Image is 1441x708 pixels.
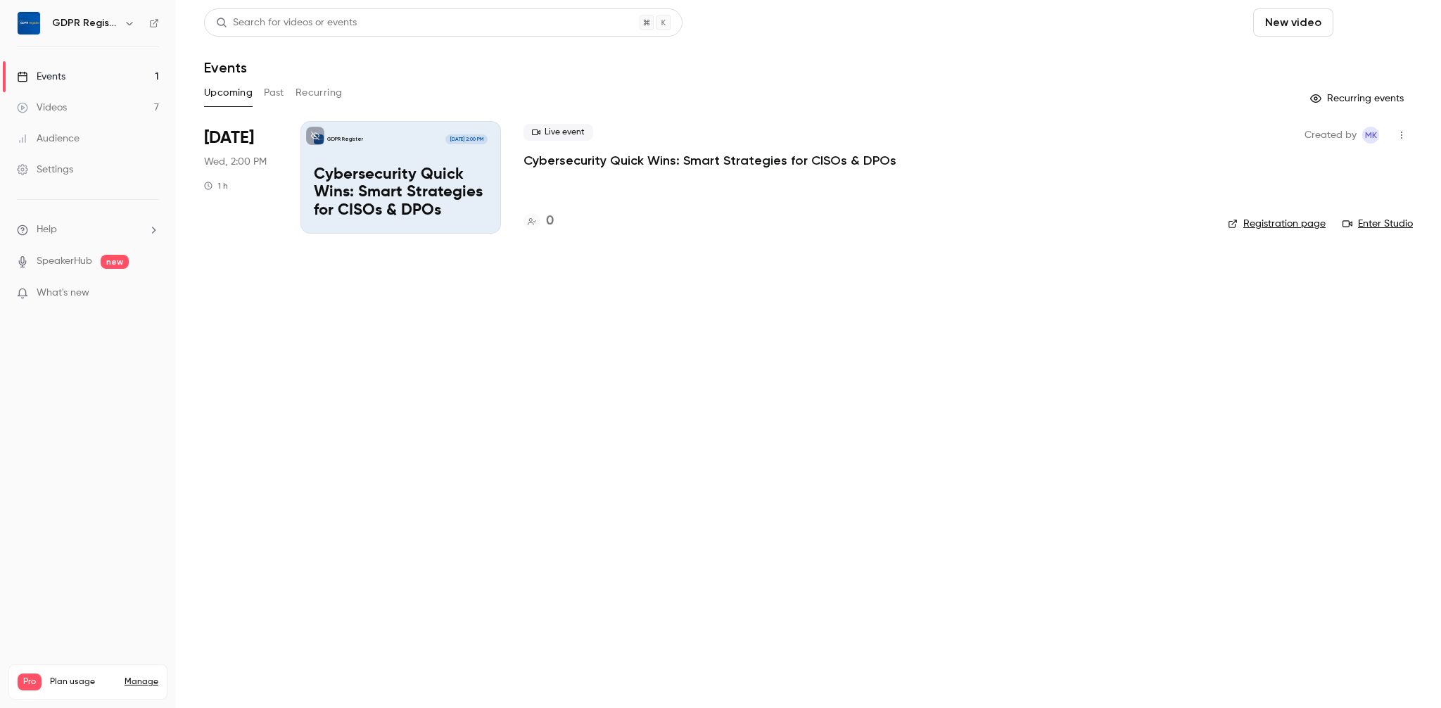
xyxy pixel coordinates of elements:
a: Registration page [1228,217,1326,231]
span: Live event [523,124,593,141]
span: Wed, 2:00 PM [204,155,267,169]
button: Past [264,82,284,104]
h6: GDPR Register [52,16,118,30]
span: new [101,255,129,269]
a: Manage [125,676,158,688]
button: Schedule [1339,8,1413,37]
span: MK [1365,127,1377,144]
div: Videos [17,101,67,115]
a: Enter Studio [1342,217,1413,231]
div: Settings [17,163,73,177]
span: What's new [37,286,89,301]
div: 1 h [204,180,228,191]
button: Upcoming [204,82,253,104]
h1: Events [204,59,247,76]
span: [DATE] 2:00 PM [445,134,487,144]
div: Oct 8 Wed, 2:00 PM (Europe/Tallinn) [204,121,278,234]
a: Cybersecurity Quick Wins: Smart Strategies for CISOs & DPOsGDPR Register[DATE] 2:00 PMCybersecuri... [300,121,501,234]
button: New video [1253,8,1333,37]
span: Plan usage [50,676,116,688]
a: SpeakerHub [37,254,92,269]
span: Marit Kesa [1362,127,1379,144]
button: Recurring [296,82,343,104]
div: Events [17,70,65,84]
h4: 0 [546,212,554,231]
p: GDPR Register [327,136,363,143]
a: 0 [523,212,554,231]
a: Cybersecurity Quick Wins: Smart Strategies for CISOs & DPOs [523,152,896,169]
div: Search for videos or events [216,15,357,30]
span: Help [37,222,57,237]
button: Recurring events [1304,87,1413,110]
p: Cybersecurity Quick Wins: Smart Strategies for CISOs & DPOs [314,166,488,220]
li: help-dropdown-opener [17,222,159,237]
img: GDPR Register [18,12,40,34]
span: Created by [1304,127,1357,144]
div: Audience [17,132,80,146]
span: [DATE] [204,127,254,149]
span: Pro [18,674,42,690]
